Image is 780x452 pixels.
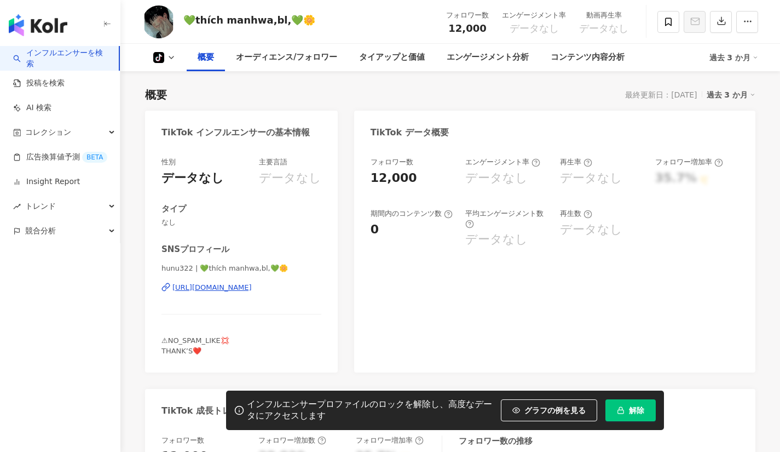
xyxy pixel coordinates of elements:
[371,127,449,139] div: TikTok データ概要
[13,152,107,163] a: 広告換算値予測BETA
[560,157,592,167] div: 再生率
[13,78,65,89] a: 投稿を検索
[579,23,628,34] span: データなし
[198,51,214,64] div: 概要
[161,218,321,227] span: なし
[709,49,759,66] div: 過去 3 か月
[161,244,229,255] div: SNSプロフィール
[161,127,310,139] div: TikTok インフルエンサーの基本情報
[465,157,540,167] div: エンゲージメント率
[359,51,425,64] div: タイアップと価値
[161,170,224,187] div: データなし
[465,209,549,228] div: 平均エンゲージメント数
[25,120,71,145] span: コレクション
[161,283,321,293] a: [URL][DOMAIN_NAME]
[9,14,67,36] img: logo
[13,102,51,113] a: AI 検索
[510,23,559,34] span: データなし
[161,436,204,445] div: フォロワー数
[161,203,186,215] div: タイプ
[524,406,586,415] span: グラフの例を見る
[161,157,176,167] div: 性別
[236,51,337,64] div: オーディエンス/フォロワー
[371,209,453,219] div: 期間内のコンテンツ数
[579,10,628,21] div: 動画再生率
[560,170,622,187] div: データなし
[142,5,175,38] img: KOL Avatar
[371,170,417,187] div: 12,000
[183,13,315,27] div: 💚thích manhwa,bl,💚🌼
[258,436,326,445] div: フォロワー増加数
[25,194,56,219] span: トレンド
[459,436,533,447] div: フォロワー数の推移
[161,264,321,273] span: hunu322 | 💚thích manhwa,bl,💚🌼
[356,436,424,445] div: フォロワー増加率
[13,48,110,69] a: searchインフルエンサーを検索
[13,176,80,187] a: Insight Report
[501,399,597,421] button: グラフの例を見る
[655,157,723,167] div: フォロワー増加率
[465,170,528,187] div: データなし
[629,406,644,415] span: 解除
[161,336,229,354] span: ⚠NO_SPAM_LIKE💢 THANK’S❤️
[560,209,592,219] div: 再生数
[502,10,566,21] div: エンゲージメント率
[13,203,21,210] span: rise
[447,51,529,64] div: エンゲージメント分析
[259,170,321,187] div: データなし
[172,283,252,293] div: [URL][DOMAIN_NAME]
[247,399,495,422] div: インフルエンサープロファイルのロックを解除し、高度なデータにアクセスします
[707,88,756,102] div: 過去 3 か月
[259,157,287,167] div: 主要言語
[446,10,489,21] div: フォロワー数
[625,90,697,99] div: 最終更新日：[DATE]
[25,219,56,243] span: 競合分析
[605,399,656,421] button: 解除
[371,157,413,167] div: フォロワー数
[560,221,622,238] div: データなし
[465,231,528,248] div: データなし
[448,22,486,34] span: 12,000
[371,221,379,238] div: 0
[551,51,625,64] div: コンテンツ内容分析
[145,87,167,102] div: 概要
